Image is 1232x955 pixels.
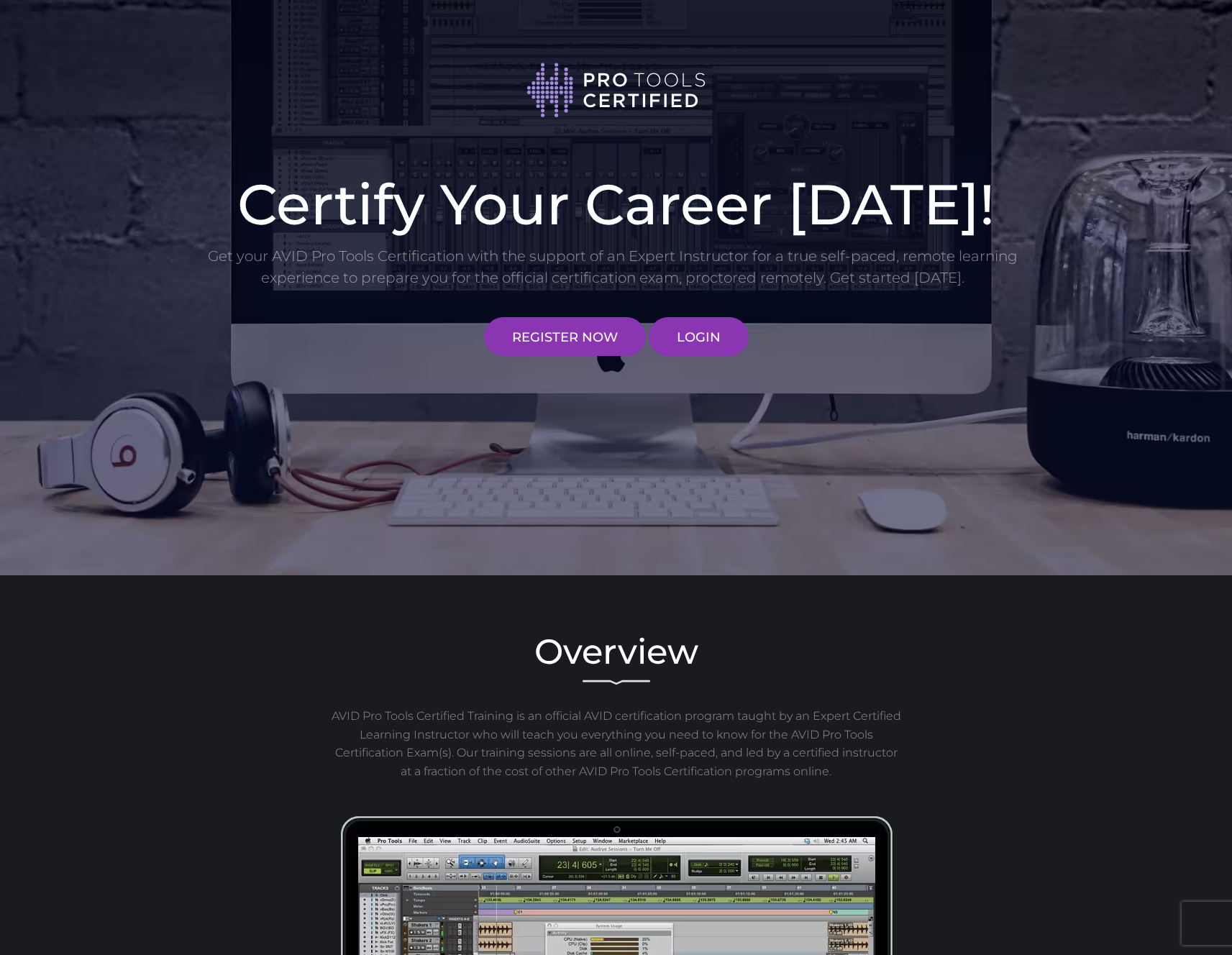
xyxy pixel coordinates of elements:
a: LOGIN [649,317,749,356]
a: REGISTER NOW [484,317,646,356]
h2: Overview [206,634,1026,669]
h1: Certify Your Career [DATE]! [206,176,1026,232]
img: Pro Tools Certified logo [526,61,706,119]
p: AVID Pro Tools Certified Training is an official AVID certification program taught by an Expert C... [329,707,903,780]
img: decorative line [583,680,650,685]
p: Get your AVID Pro Tools Certification with the support of an Expert Instructor for a true self-pa... [206,245,1019,288]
